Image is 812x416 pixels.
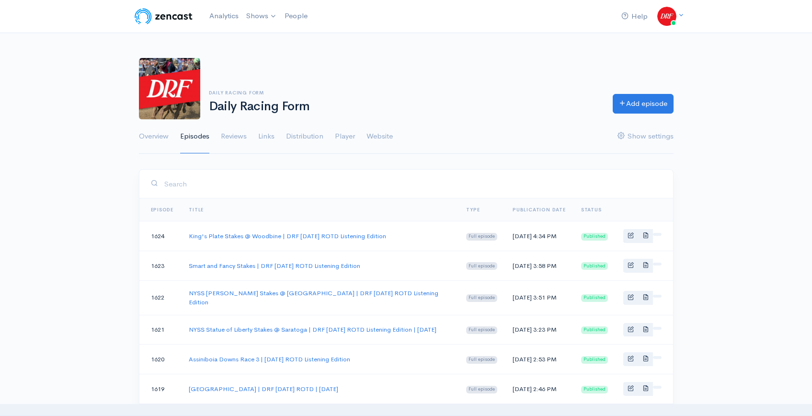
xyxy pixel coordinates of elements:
div: Basic example [623,382,662,396]
span: Published [581,356,608,364]
span: Full episode [466,386,497,393]
a: Help [618,6,652,27]
div: Basic example [623,259,662,273]
td: 1620 [139,345,182,374]
h6: Daily Racing Form [209,90,601,95]
a: Shows [242,6,281,27]
span: Status [581,207,602,213]
a: NYSS [PERSON_NAME] Stakes @ [GEOGRAPHIC_DATA] | DRF [DATE] ROTD Listening Edition [189,289,438,307]
span: Full episode [466,326,497,334]
a: [GEOGRAPHIC_DATA] | DRF [DATE] ROTD | [DATE] [189,385,338,393]
div: Basic example [623,352,662,366]
td: [DATE] 2:46 PM [505,374,573,404]
a: Overview [139,119,169,154]
td: 1623 [139,251,182,280]
td: [DATE] 3:58 PM [505,251,573,280]
img: ... [657,7,676,26]
td: 1624 [139,221,182,251]
a: Reviews [221,119,247,154]
a: Analytics [206,6,242,26]
h1: Daily Racing Form [209,100,601,114]
a: Episodes [180,119,209,154]
span: Full episode [466,294,497,302]
span: Published [581,294,608,302]
a: Website [366,119,393,154]
a: Episode [151,207,174,213]
div: Basic example [623,229,662,243]
img: ZenCast Logo [133,7,194,26]
a: Assiniboia Downs Race 3 | [DATE] ROTD Listening Edition [189,355,350,363]
div: Basic example [623,291,662,305]
td: 1619 [139,374,182,404]
a: People [281,6,311,26]
a: Title [189,207,204,213]
a: Smart and Fancy Stakes | DRF [DATE] ROTD Listening Edition [189,262,360,270]
span: Full episode [466,356,497,364]
a: Add episode [613,94,674,114]
a: Show settings [618,119,674,154]
span: Full episode [466,233,497,241]
a: Type [466,207,480,213]
span: Published [581,326,608,334]
td: [DATE] 4:34 PM [505,221,573,251]
td: [DATE] 3:23 PM [505,315,573,345]
div: Basic example [623,323,662,337]
span: Published [581,262,608,270]
span: Published [581,386,608,393]
td: [DATE] 2:53 PM [505,345,573,374]
a: Publication date [513,207,566,213]
a: Player [335,119,355,154]
input: Search [164,174,662,194]
a: NYSS Statue of Liberty Stakes @ Saratoga | DRF [DATE] ROTD Listening Edition | [DATE] [189,325,436,334]
a: Distribution [286,119,323,154]
td: 1621 [139,315,182,345]
span: Full episode [466,262,497,270]
a: King's Plate Stakes @ Woodbine | DRF [DATE] ROTD Listening Edition [189,232,386,240]
a: Links [258,119,274,154]
span: Published [581,233,608,241]
td: 1622 [139,280,182,315]
td: [DATE] 3:51 PM [505,280,573,315]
